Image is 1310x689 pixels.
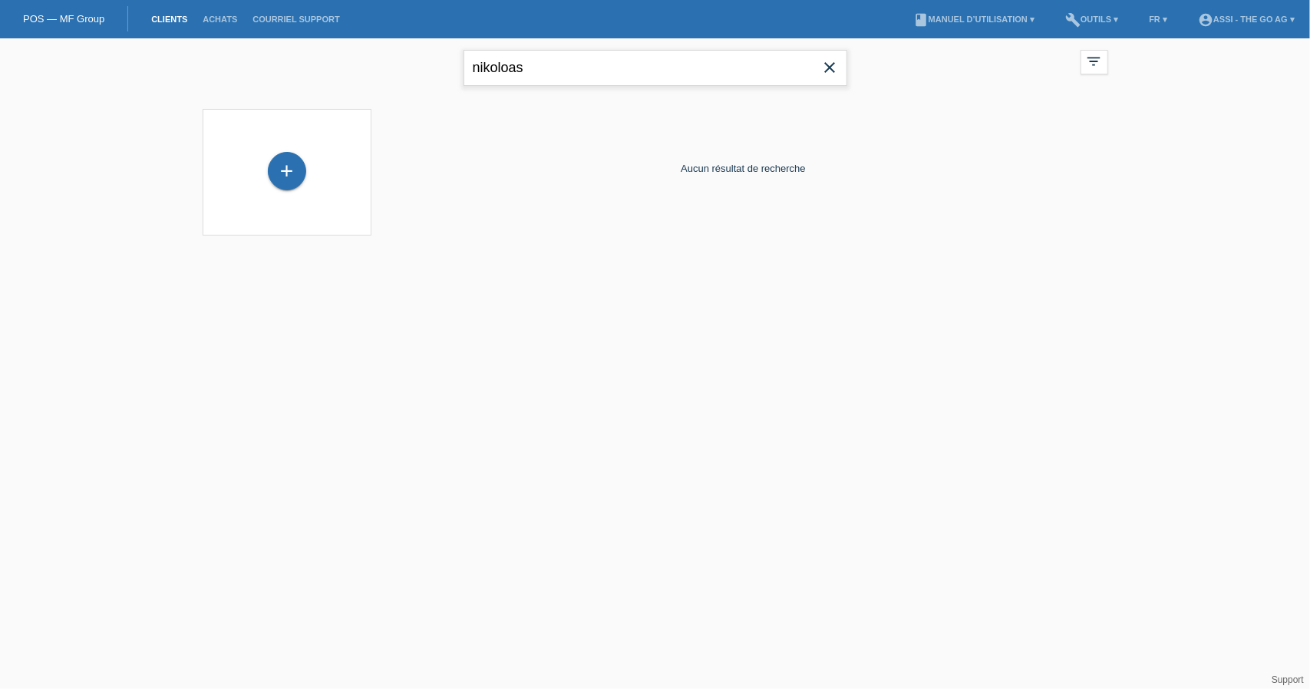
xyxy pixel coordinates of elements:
[1141,15,1175,24] a: FR ▾
[269,158,305,184] div: Enregistrer le client
[23,13,104,25] a: POS — MF Group
[1058,15,1126,24] a: buildOutils ▾
[1198,12,1213,28] i: account_circle
[906,15,1042,24] a: bookManuel d’utilisation ▾
[195,15,245,24] a: Achats
[1190,15,1302,24] a: account_circleAssi - the GO AG ▾
[1272,674,1304,685] a: Support
[913,12,929,28] i: book
[1086,53,1103,70] i: filter_list
[379,101,1108,236] div: Aucun résultat de recherche
[1065,12,1081,28] i: build
[245,15,347,24] a: Courriel Support
[144,15,195,24] a: Clients
[464,50,847,86] input: Recherche...
[821,58,840,77] i: close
